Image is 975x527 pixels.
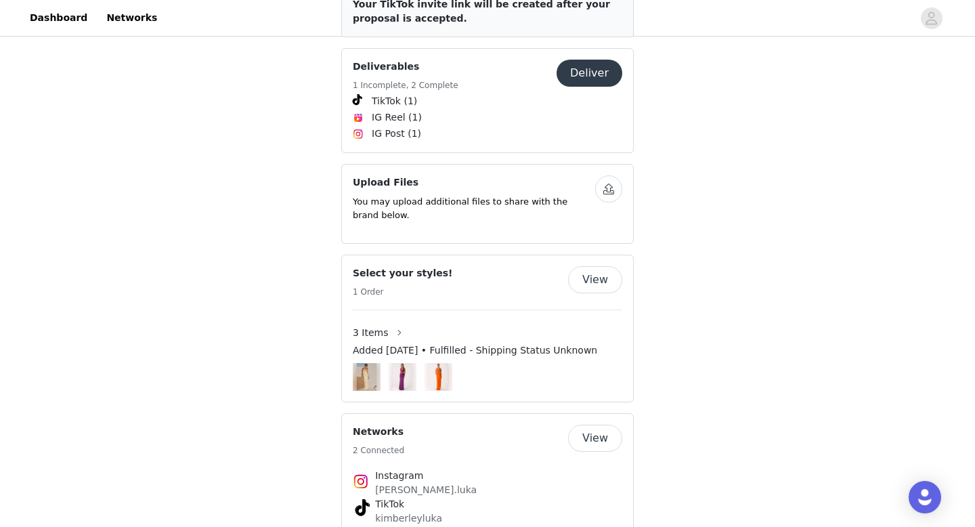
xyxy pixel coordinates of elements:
[389,360,416,394] img: Image Background Blur
[22,3,95,33] a: Dashboard
[353,112,364,123] img: Instagram Reels Icon
[568,266,622,293] button: View
[375,483,600,497] p: [PERSON_NAME].luka
[353,79,458,91] h5: 1 Incomplete, 2 Complete
[353,425,404,439] h4: Networks
[353,175,595,190] h4: Upload Files
[353,360,381,394] img: Image Background Blur
[375,497,600,511] h4: TikTok
[909,481,941,513] div: Open Intercom Messenger
[353,195,595,222] p: You may upload additional files to share with the brand below.
[925,7,938,29] div: avatar
[372,110,422,125] span: IG Reel (1)
[353,473,369,490] img: Instagram Icon
[568,425,622,452] button: View
[353,60,458,74] h4: Deliverables
[353,129,364,140] img: Instagram Icon
[372,127,421,141] span: IG Post (1)
[353,266,452,280] h4: Select your styles!
[341,48,634,153] div: Deliverables
[429,363,449,391] img: Elaina Knit Maxi Dress - Orange
[353,444,404,457] h5: 2 Connected
[353,343,597,358] span: Added [DATE] • Fulfilled - Shipping Status Unknown
[557,60,622,87] button: Deliver
[425,360,452,394] img: Image Background Blur
[98,3,165,33] a: Networks
[372,94,417,108] span: TikTok (1)
[375,469,600,483] h4: Instagram
[353,286,452,298] h5: 1 Order
[357,363,377,391] img: Sacred Maxi Dress - Yellow
[353,326,389,340] span: 3 Items
[375,511,600,526] p: kimberleyluka
[341,255,634,402] div: Select your styles!
[393,363,413,391] img: Sea Siren Maxi Dress - Violetta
